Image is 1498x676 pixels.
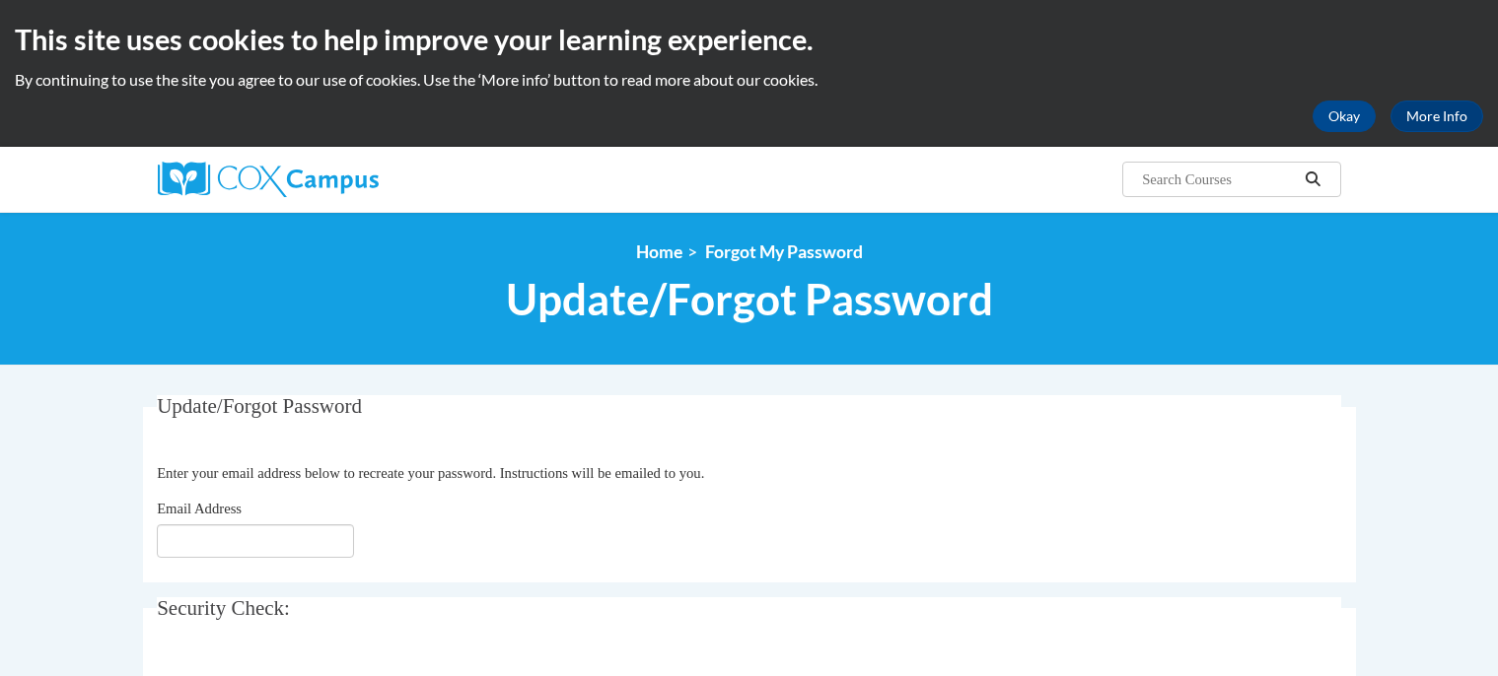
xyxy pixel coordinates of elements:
[1313,101,1376,132] button: Okay
[157,465,704,481] span: Enter your email address below to recreate your password. Instructions will be emailed to you.
[636,241,682,262] a: Home
[1298,168,1327,191] button: Search
[158,162,533,197] a: Cox Campus
[15,20,1483,59] h2: This site uses cookies to help improve your learning experience.
[157,394,362,418] span: Update/Forgot Password
[705,241,863,262] span: Forgot My Password
[506,273,993,325] span: Update/Forgot Password
[157,596,290,620] span: Security Check:
[157,524,354,558] input: Email
[15,69,1483,91] p: By continuing to use the site you agree to our use of cookies. Use the ‘More info’ button to read...
[158,162,379,197] img: Cox Campus
[1391,101,1483,132] a: More Info
[157,501,242,516] span: Email Address
[1140,168,1298,191] input: Search Courses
